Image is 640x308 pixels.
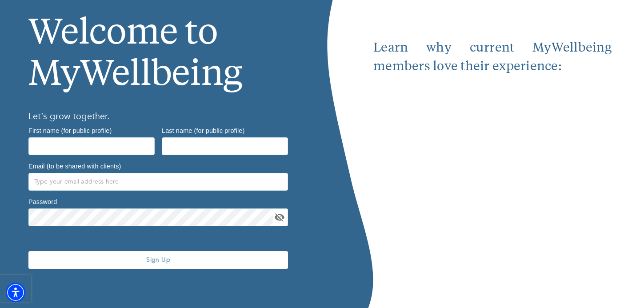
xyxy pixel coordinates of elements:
iframe: Embedded youtube [373,76,612,255]
label: Password [28,198,57,204]
div: Accessibility Menu [6,283,25,302]
button: toggle password visibility [273,211,286,224]
input: Type your email address here [28,173,288,191]
label: Email (to be shared with clients) [28,163,121,169]
button: Sign Up [28,251,288,269]
p: Learn why current MyWellbeing members love their experience: [373,39,612,76]
label: Last name (for public profile) [162,127,244,133]
span: Sign Up [32,256,284,264]
h6: Let’s grow together. [28,109,292,124]
label: First name (for public profile) [28,127,112,133]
